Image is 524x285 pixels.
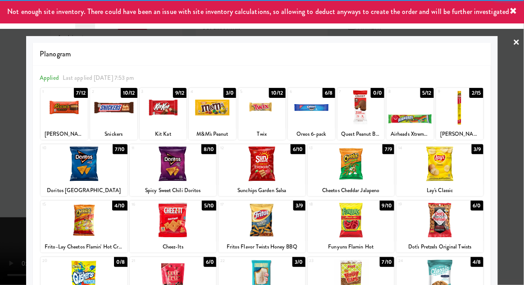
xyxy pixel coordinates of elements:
[189,88,236,140] div: 43/0M&M's Peanut
[309,185,393,196] div: Cheetos Cheddar Jalapeno
[91,129,136,140] div: Snickers
[42,201,84,208] div: 15
[40,47,484,61] span: Planogram
[189,129,236,140] div: M&M's Peanut
[112,201,127,211] div: 4/10
[398,257,440,265] div: 24
[141,88,163,96] div: 3
[398,185,482,196] div: Lay's Classic
[398,241,482,253] div: Dot's Pretzels Original Twists
[42,144,84,152] div: 10
[513,29,520,57] a: ×
[380,257,394,267] div: 7/10
[42,88,64,96] div: 1
[130,241,217,253] div: Cheez-Its
[310,257,351,265] div: 23
[141,129,186,140] div: Kit Kat
[396,185,483,196] div: Lay's Classic
[339,88,361,96] div: 7
[293,201,305,211] div: 3/9
[337,88,385,140] div: 70/0Quest Peanut Butter Cups
[42,257,84,265] div: 20
[191,88,212,96] div: 4
[113,144,127,154] div: 7/10
[130,144,217,196] div: 118/10Spicy Sweet Chili Doritos
[308,185,395,196] div: Cheetos Cheddar Jalapeno
[130,185,217,196] div: Spicy Sweet Chili Doritos
[42,185,126,196] div: Doritos [GEOGRAPHIC_DATA]
[42,129,87,140] div: [PERSON_NAME] Peanut Butter Cups
[204,257,216,267] div: 6/0
[269,88,286,98] div: 10/12
[398,144,440,152] div: 14
[471,257,483,267] div: 4/8
[387,88,434,140] div: 85/12Airheads Xtremes Rainbow [PERSON_NAME]
[132,201,173,208] div: 16
[388,129,433,140] div: Airheads Xtremes Rainbow [PERSON_NAME]
[398,201,440,208] div: 19
[121,88,137,98] div: 10/12
[202,201,216,211] div: 5/10
[90,88,137,140] div: 210/12Snickers
[339,129,383,140] div: Quest Peanut Butter Cups
[388,88,410,96] div: 8
[288,129,335,140] div: Oreos 6-pack
[131,185,215,196] div: Spicy Sweet Chili Doritos
[240,129,284,140] div: Twix
[173,88,187,98] div: 9/12
[383,144,394,154] div: 7/9
[292,257,305,267] div: 3/0
[437,129,482,140] div: [PERSON_NAME] Original Monster
[40,74,59,82] span: Applied
[92,88,114,96] div: 2
[309,241,393,253] div: Funyuns Flamin Hot
[289,129,334,140] div: Oreos 6-pack
[471,201,483,211] div: 6/0
[74,88,87,98] div: 7/12
[41,129,88,140] div: [PERSON_NAME] Peanut Butter Cups
[308,144,395,196] div: 137/9Cheetos Cheddar Jalapeno
[371,88,384,98] div: 0/0
[219,144,305,196] div: 126/10Sunchips Garden Salsa
[63,74,134,82] span: Last applied [DATE] 7:53 pm
[469,88,483,98] div: 2/15
[140,129,187,140] div: Kit Kat
[291,144,305,154] div: 6/10
[114,257,127,267] div: 0/8
[90,129,137,140] div: Snickers
[308,241,395,253] div: Funyuns Flamin Hot
[472,144,483,154] div: 3/9
[190,129,235,140] div: M&M's Peanut
[396,201,483,253] div: 196/0Dot's Pretzels Original Twists
[201,144,216,154] div: 8/10
[310,144,351,152] div: 13
[140,88,187,140] div: 39/12Kit Kat
[42,241,126,253] div: Frito-Lay Cheetos Flamin' Hot Crunchy
[7,6,509,17] span: Not enough site inventory. There could have been an issue with site inventory calculations, so al...
[240,88,262,96] div: 5
[132,144,173,152] div: 11
[220,201,262,208] div: 17
[41,88,88,140] div: 17/12[PERSON_NAME] Peanut Butter Cups
[219,201,305,253] div: 173/9Fritos Flavor Twists Honey BBQ
[380,201,394,211] div: 9/10
[396,241,483,253] div: Dot's Pretzels Original Twists
[223,88,236,98] div: 3/0
[132,257,173,265] div: 21
[131,241,215,253] div: Cheez-Its
[288,88,335,140] div: 66/8Oreos 6-pack
[220,241,304,253] div: Fritos Flavor Twists Honey BBQ
[323,88,335,98] div: 6/8
[41,241,128,253] div: Frito-Lay Cheetos Flamin' Hot Crunchy
[436,88,483,140] div: 92/15[PERSON_NAME] Original Monster
[41,185,128,196] div: Doritos [GEOGRAPHIC_DATA]
[219,185,305,196] div: Sunchips Garden Salsa
[41,144,128,196] div: 107/10Doritos [GEOGRAPHIC_DATA]
[396,144,483,196] div: 143/9Lay's Classic
[238,129,286,140] div: Twix
[420,88,434,98] div: 5/12
[238,88,286,140] div: 510/12Twix
[219,241,305,253] div: Fritos Flavor Twists Honey BBQ
[130,201,217,253] div: 165/10Cheez-Its
[220,144,262,152] div: 12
